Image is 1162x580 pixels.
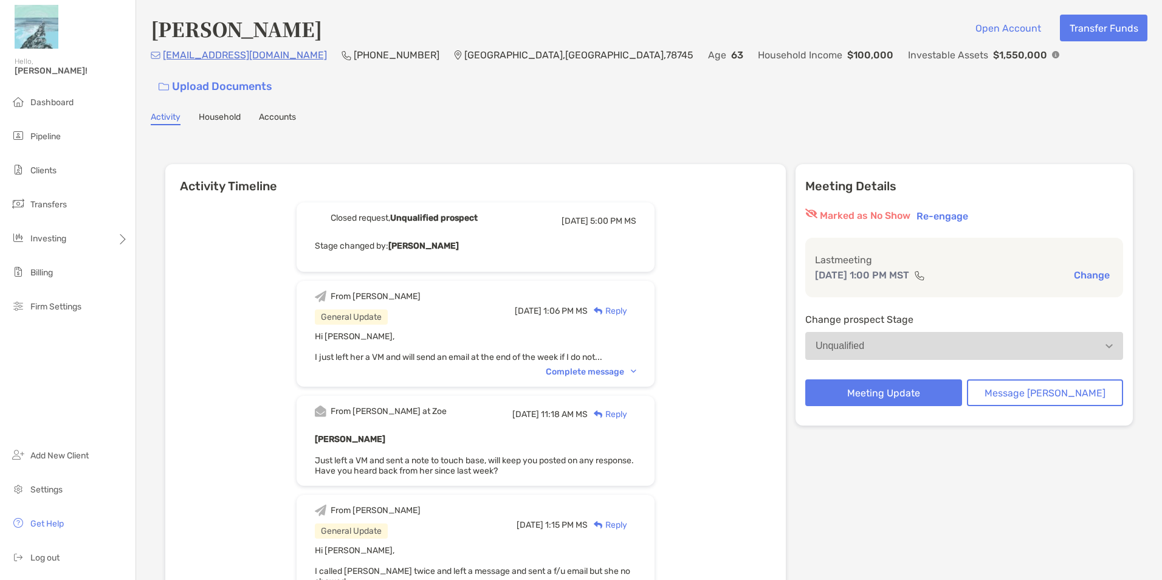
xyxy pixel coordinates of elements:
p: Meeting Details [805,179,1123,194]
button: Change [1070,269,1113,281]
img: communication type [914,271,925,280]
img: Event icon [315,505,326,516]
p: [EMAIL_ADDRESS][DOMAIN_NAME] [163,47,327,63]
span: Dashboard [30,97,74,108]
img: Chevron icon [631,370,636,373]
div: Complete message [546,367,636,377]
h4: [PERSON_NAME] [151,15,322,43]
img: add_new_client icon [11,447,26,462]
img: billing icon [11,264,26,279]
h6: Activity Timeline [165,164,786,193]
img: Open dropdown arrow [1105,344,1113,348]
span: 11:18 AM MS [541,409,588,419]
p: $100,000 [847,47,893,63]
span: 1:06 PM MS [543,306,588,316]
img: Event icon [315,406,326,417]
div: From [PERSON_NAME] [331,505,421,516]
span: Get Help [30,519,64,529]
a: Household [199,112,241,125]
img: Reply icon [594,521,603,529]
a: Activity [151,112,180,125]
div: From [PERSON_NAME] at Zoe [331,406,447,416]
div: From [PERSON_NAME] [331,291,421,302]
span: Transfers [30,199,67,210]
div: Unqualified [816,340,864,351]
span: Investing [30,233,66,244]
img: Email Icon [151,52,160,59]
img: firm-settings icon [11,299,26,313]
button: Meeting Update [805,379,962,406]
span: 5:00 PM MS [590,216,636,226]
button: Transfer Funds [1060,15,1147,41]
img: Reply icon [594,307,603,315]
span: Just left a VM and sent a note to touch base, will keep you posted on any response. Have you hear... [315,455,634,476]
img: investing icon [11,230,26,245]
span: Firm Settings [30,302,81,312]
b: [PERSON_NAME] [315,434,385,444]
img: settings icon [11,482,26,496]
img: transfers icon [11,196,26,211]
p: [GEOGRAPHIC_DATA] , [GEOGRAPHIC_DATA] , 78745 [464,47,693,63]
span: [DATE] [562,216,588,226]
span: Settings [30,485,63,495]
img: Phone Icon [342,50,351,60]
div: Closed request, [331,213,478,223]
b: Unqualified prospect [390,213,478,223]
span: [DATE] [512,409,539,419]
span: Billing [30,268,53,278]
b: [PERSON_NAME] [388,241,459,251]
span: Hi [PERSON_NAME], I just left her a VM and will send an email at the end of the week if I do not... [315,331,602,362]
img: Event icon [315,212,326,224]
span: Pipeline [30,131,61,142]
div: Reply [588,305,627,317]
button: Open Account [966,15,1050,41]
span: [DATE] [517,520,543,530]
img: dashboard icon [11,94,26,109]
div: General Update [315,309,388,325]
p: Last meeting [815,252,1113,268]
div: Reply [588,519,627,531]
button: Unqualified [805,332,1123,360]
p: Age [708,47,726,63]
img: button icon [159,83,169,91]
img: red eyr [805,209,817,218]
p: [DATE] 1:00 PM MST [815,268,909,283]
span: [PERSON_NAME]! [15,66,128,76]
img: logout icon [11,550,26,564]
a: Accounts [259,112,296,125]
span: [DATE] [515,306,541,316]
img: get-help icon [11,516,26,530]
img: pipeline icon [11,128,26,143]
button: Re-engage [913,209,972,223]
span: Clients [30,165,57,176]
span: 1:15 PM MS [545,520,588,530]
a: Upload Documents [151,74,280,100]
p: 63 [731,47,743,63]
div: Reply [588,408,627,421]
p: Stage changed by: [315,238,636,254]
p: Change prospect Stage [805,312,1123,327]
span: Add New Client [30,451,89,461]
img: Info Icon [1052,51,1059,58]
p: Marked as No Show [820,209,910,223]
img: Zoe Logo [15,5,58,49]
img: Event icon [315,291,326,302]
img: Reply icon [594,410,603,418]
img: clients icon [11,162,26,177]
button: Message [PERSON_NAME] [967,379,1124,406]
div: General Update [315,523,388,539]
p: Household Income [758,47,842,63]
img: Location Icon [454,50,462,60]
p: [PHONE_NUMBER] [354,47,439,63]
p: Investable Assets [908,47,988,63]
span: Log out [30,553,60,563]
p: $1,550,000 [993,47,1047,63]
